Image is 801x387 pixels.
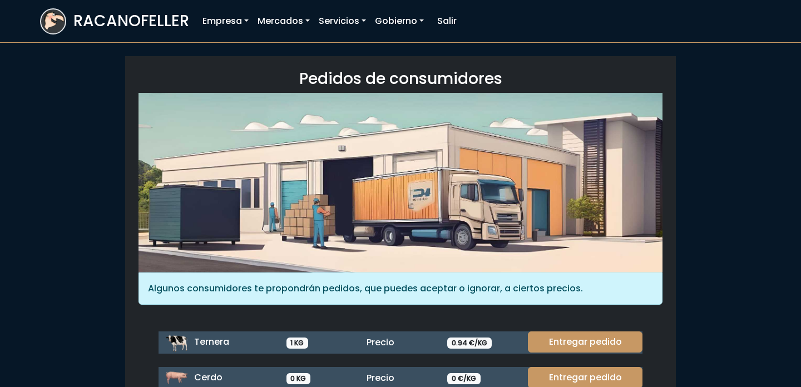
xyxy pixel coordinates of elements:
[253,10,314,32] a: Mercados
[447,338,492,349] span: 0.94 €/KG
[314,10,370,32] a: Servicios
[447,373,481,384] span: 0 €/KG
[360,371,441,385] div: Precio
[41,9,65,31] img: logoracarojo.png
[40,6,189,37] a: RACANOFELLER
[286,338,309,349] span: 1 KG
[198,10,253,32] a: Empresa
[433,10,461,32] a: Salir
[528,331,642,353] a: Entregar pedido
[370,10,428,32] a: Gobierno
[360,336,441,349] div: Precio
[139,272,662,305] div: Algunos consumidores te propondrán pedidos, que puedes aceptar o ignorar, a ciertos precios.
[73,12,189,31] h3: RACANOFELLER
[139,70,662,88] h3: Pedidos de consumidores
[286,373,311,384] span: 0 KG
[194,335,229,348] span: Ternera
[194,371,222,384] span: Cerdo
[139,93,662,272] img: orders.jpg
[165,331,187,354] img: ternera.png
